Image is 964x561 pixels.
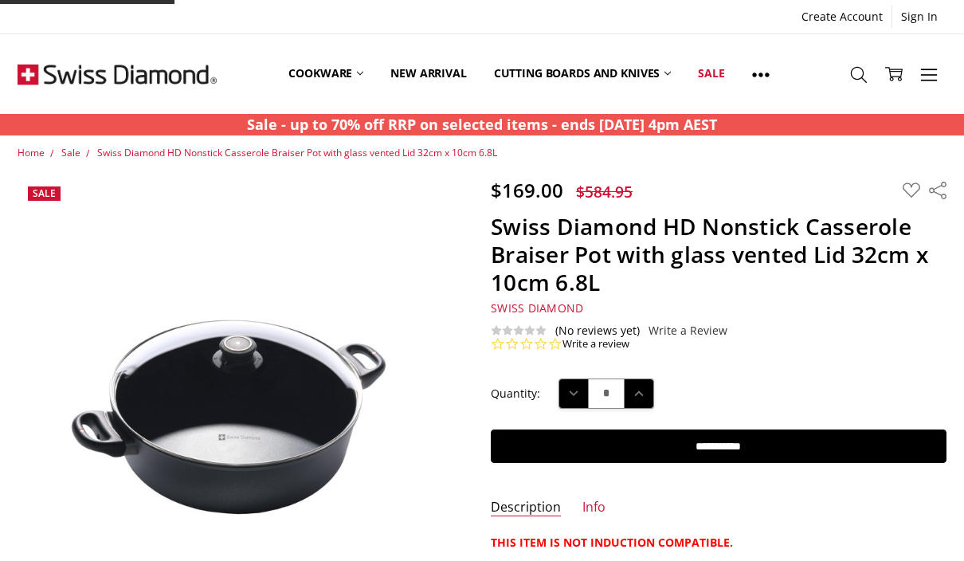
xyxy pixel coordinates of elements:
[793,6,892,28] a: Create Account
[491,535,733,550] strong: THIS ITEM IS NOT INDUCTION COMPATIBLE.
[582,499,605,517] a: Info
[491,177,563,203] span: $169.00
[684,38,738,109] a: Sale
[480,38,685,109] a: Cutting boards and knives
[649,324,727,337] a: Write a Review
[491,300,583,316] span: Swiss Diamond
[491,385,540,402] label: Quantity:
[892,6,946,28] a: Sign In
[576,181,633,202] span: $584.95
[491,499,561,517] a: Description
[61,146,80,159] a: Sale
[275,38,377,109] a: Cookware
[377,38,480,109] a: New arrival
[247,115,717,134] strong: Sale - up to 70% off RRP on selected items - ends [DATE] 4pm AEST
[18,34,217,114] img: Free Shipping On Every Order
[97,146,497,159] a: Swiss Diamond HD Nonstick Casserole Braiser Pot with glass vented Lid 32cm x 10cm 6.8L
[33,186,56,200] span: Sale
[491,213,946,296] h1: Swiss Diamond HD Nonstick Casserole Braiser Pot with glass vented Lid 32cm x 10cm 6.8L
[562,337,629,351] a: Write a review
[739,38,783,110] a: Show All
[555,324,640,337] span: (No reviews yet)
[18,146,45,159] a: Home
